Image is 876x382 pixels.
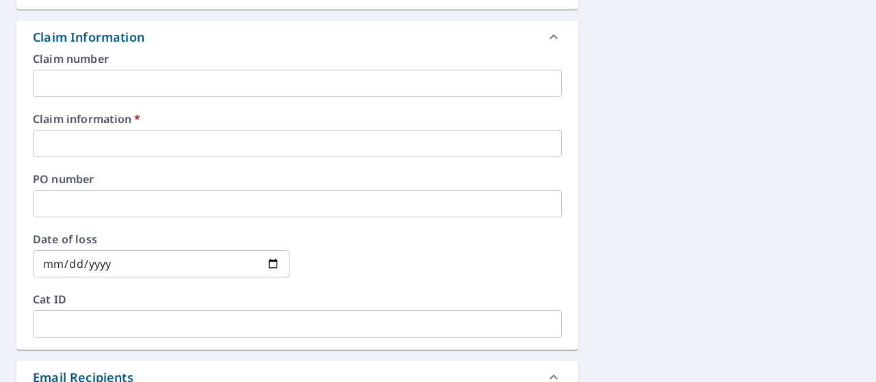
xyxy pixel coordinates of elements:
[33,53,562,64] label: Claim number
[33,234,289,245] label: Date of loss
[33,28,144,46] div: Claim Information
[33,113,562,124] label: Claim information
[16,21,578,53] div: Claim Information
[33,294,562,305] label: Cat ID
[33,174,562,185] label: PO number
